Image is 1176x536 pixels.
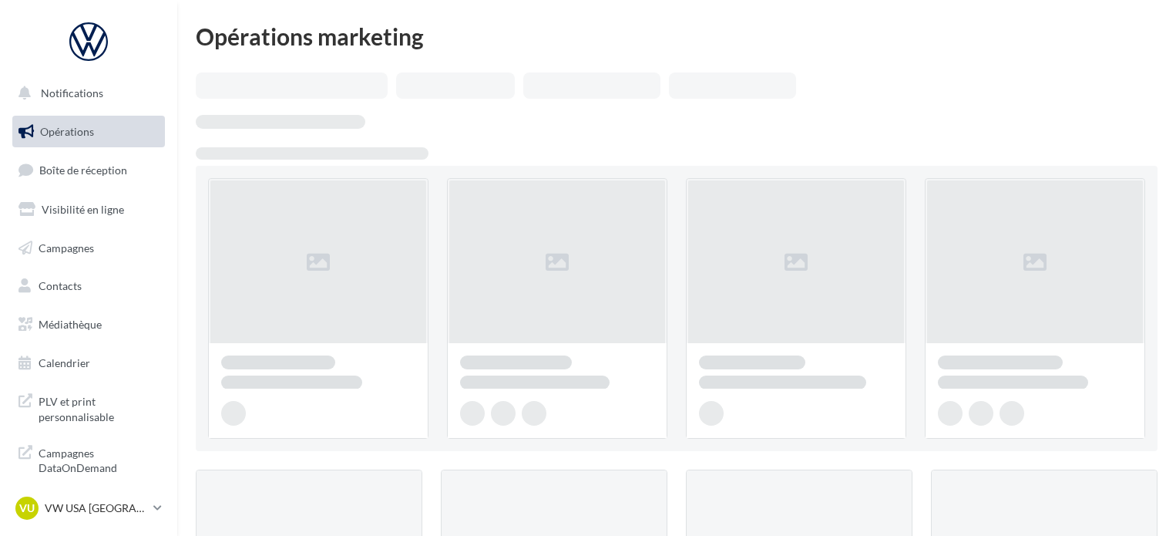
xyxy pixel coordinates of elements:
a: PLV et print personnalisable [9,385,168,430]
p: VW USA [GEOGRAPHIC_DATA] [45,501,147,516]
span: PLV et print personnalisable [39,391,159,424]
div: Opérations marketing [196,25,1158,48]
a: Campagnes [9,232,168,265]
span: Boîte de réception [39,163,127,177]
a: Opérations [9,116,168,148]
span: Visibilité en ligne [42,203,124,216]
a: Contacts [9,270,168,302]
button: Notifications [9,77,162,110]
a: Visibilité en ligne [9,194,168,226]
span: Opérations [40,125,94,138]
a: Campagnes DataOnDemand [9,437,168,482]
a: Boîte de réception [9,153,168,187]
span: Notifications [41,86,103,99]
span: VU [19,501,35,516]
span: Contacts [39,279,82,292]
a: VU VW USA [GEOGRAPHIC_DATA] [12,494,165,523]
span: Médiathèque [39,318,102,331]
a: Médiathèque [9,308,168,341]
span: Calendrier [39,356,90,369]
a: Calendrier [9,347,168,379]
span: Campagnes [39,241,94,254]
span: Campagnes DataOnDemand [39,443,159,476]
